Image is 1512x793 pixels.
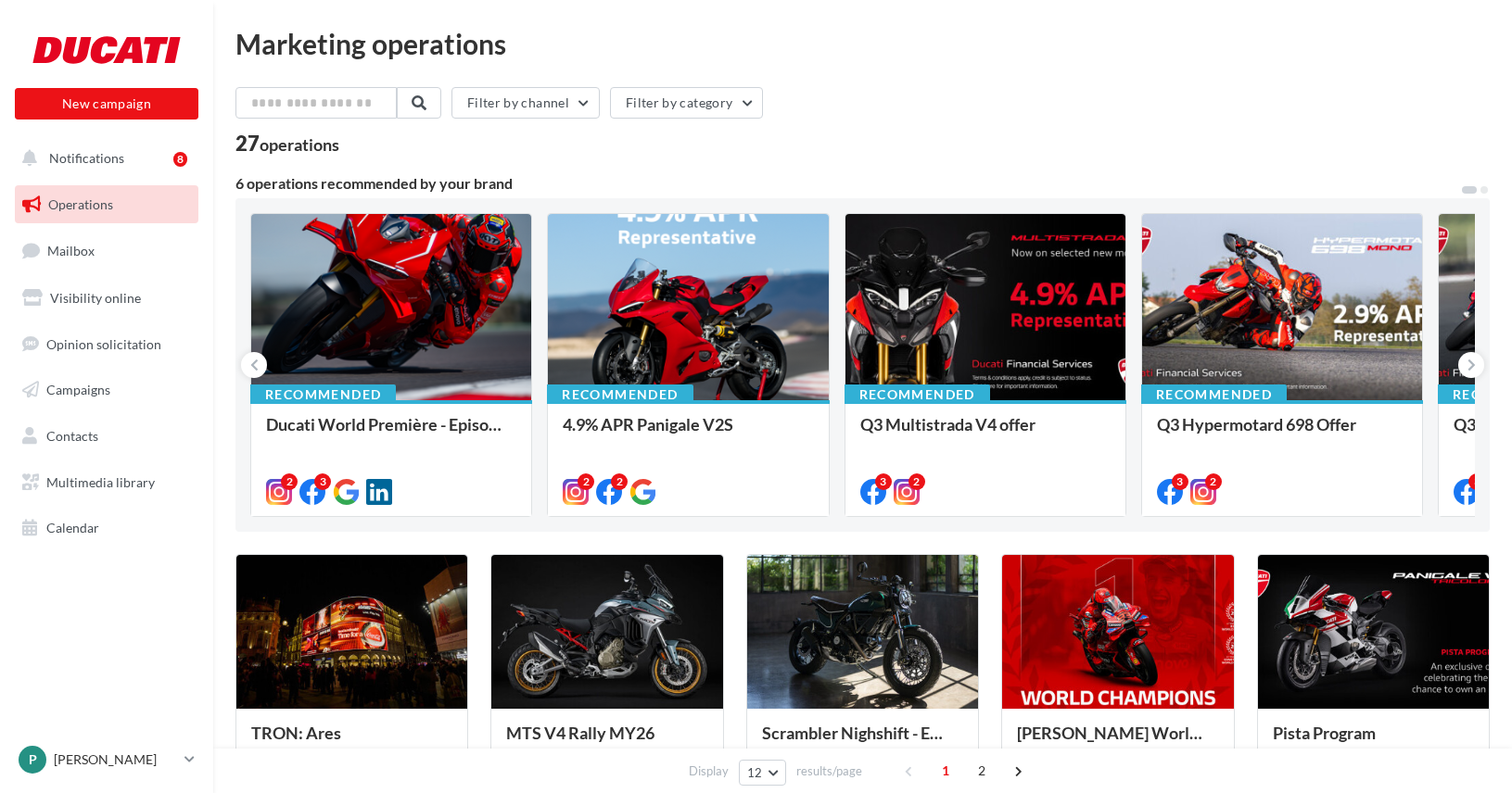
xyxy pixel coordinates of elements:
[578,473,594,490] div: 2
[250,384,396,405] div: Recommended
[796,762,862,780] span: results/page
[11,279,202,318] a: Visibility online
[314,473,331,490] div: 3
[50,290,141,306] span: Visibility online
[762,724,963,761] div: Scrambler Nighshift - Emerald Green
[235,133,339,154] div: 27
[875,473,892,490] div: 3
[49,150,124,166] span: Notifications
[235,30,1490,57] div: Marketing operations
[235,176,1460,191] div: 6 operations recommended by your brand
[15,88,198,120] button: New campaign
[11,231,202,271] a: Mailbox
[11,417,202,456] a: Contacts
[281,473,298,490] div: 2
[1468,473,1485,490] div: 3
[46,382,110,397] span: Campaigns
[266,415,516,452] div: Ducati World Première - Episode 2
[845,384,990,405] div: Recommended
[46,474,155,490] span: Multimedia library
[747,765,763,780] span: 12
[689,762,729,780] span: Display
[1141,384,1287,405] div: Recommended
[173,152,187,167] div: 8
[1273,724,1474,761] div: Pista Program
[11,139,195,178] button: Notifications 8
[251,724,452,761] div: TRON: Ares
[1157,415,1407,452] div: Q3 Hypermotard 698 Offer
[46,335,161,351] span: Opinion solicitation
[11,185,202,224] a: Operations
[11,463,202,502] a: Multimedia library
[547,384,692,405] div: Recommended
[451,87,600,119] button: Filter by channel
[931,756,960,786] span: 1
[48,196,113,212] span: Operations
[47,243,95,258] span: Mailbox
[611,473,628,490] div: 2
[11,509,202,548] a: Calendar
[46,428,98,444] span: Contacts
[11,325,202,364] a: Opinion solicitation
[1205,473,1222,490] div: 2
[1172,473,1188,490] div: 3
[506,724,707,761] div: MTS V4 Rally MY26
[610,87,763,119] button: Filter by category
[46,520,99,535] span: Calendar
[15,742,198,777] a: P [PERSON_NAME]
[563,415,813,452] div: 4.9% APR Panigale V2S
[1017,724,1218,761] div: [PERSON_NAME] World Champion
[860,415,1111,452] div: Q3 Multistrada V4 offer
[967,756,997,786] span: 2
[739,760,786,786] button: 12
[260,136,339,153] div: operations
[29,750,37,769] span: P
[908,473,925,490] div: 2
[11,371,202,409] a: Campaigns
[54,750,177,769] p: [PERSON_NAME]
